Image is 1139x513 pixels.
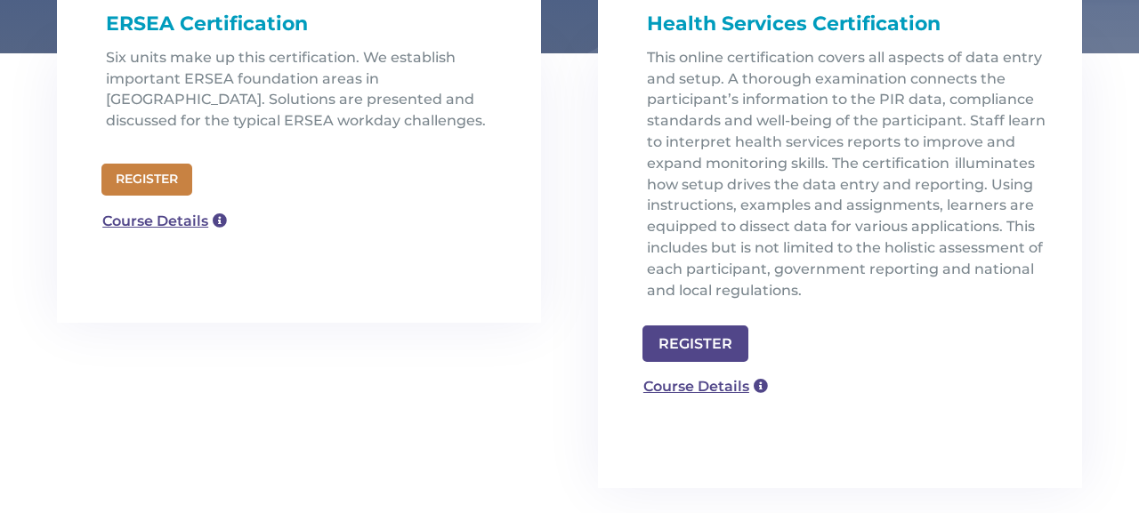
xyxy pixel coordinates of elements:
[106,47,505,146] p: Six units make up this certification. We establish important ERSEA foundation areas in [GEOGRAPHI...
[642,325,748,362] a: REGISTER
[106,12,308,36] span: ERSEA Certification
[647,12,941,36] span: Health Services Certification
[647,49,1046,299] span: This online certification covers all aspects of data entry and setup. A thorough examination conn...
[101,164,192,196] a: REGISTER
[634,371,778,404] a: Course Details
[93,204,237,237] a: Course Details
